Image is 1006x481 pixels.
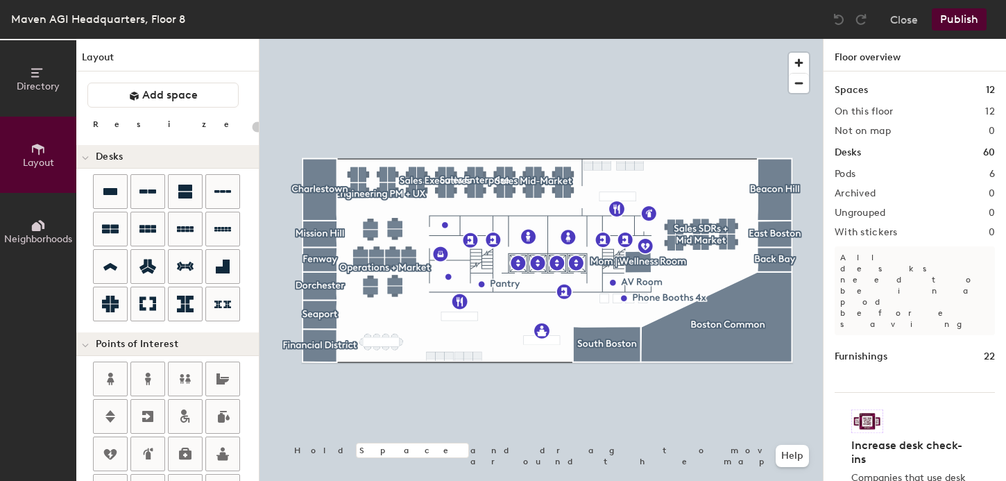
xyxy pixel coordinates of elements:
h2: With stickers [835,227,898,238]
img: Redo [854,12,868,26]
h1: Spaces [835,83,868,98]
button: Help [776,445,809,467]
img: Sticker logo [851,410,883,433]
h2: Pods [835,169,855,180]
h1: 12 [986,83,995,98]
div: Resize [93,119,246,130]
h1: 22 [984,349,995,364]
span: Desks [96,151,123,162]
span: Points of Interest [96,339,178,350]
h2: 0 [989,208,995,219]
h4: Increase desk check-ins [851,439,970,466]
span: Directory [17,81,60,92]
h1: Layout [76,50,259,71]
img: Undo [832,12,846,26]
span: Neighborhoods [4,233,72,245]
h2: On this floor [835,106,894,117]
h2: Archived [835,188,876,199]
span: Layout [23,157,54,169]
button: Close [890,8,918,31]
h2: 0 [989,227,995,238]
h1: 60 [983,145,995,160]
h2: 12 [985,106,995,117]
p: All desks need to be in a pod before saving [835,246,995,335]
button: Add space [87,83,239,108]
div: Maven AGI Headquarters, Floor 8 [11,10,185,28]
h2: Not on map [835,126,891,137]
span: Add space [142,88,198,102]
h1: Furnishings [835,349,887,364]
h1: Floor overview [824,39,1006,71]
h2: 0 [989,188,995,199]
h1: Desks [835,145,861,160]
button: Publish [932,8,987,31]
h2: 0 [989,126,995,137]
h2: Ungrouped [835,208,886,219]
h2: 6 [989,169,995,180]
